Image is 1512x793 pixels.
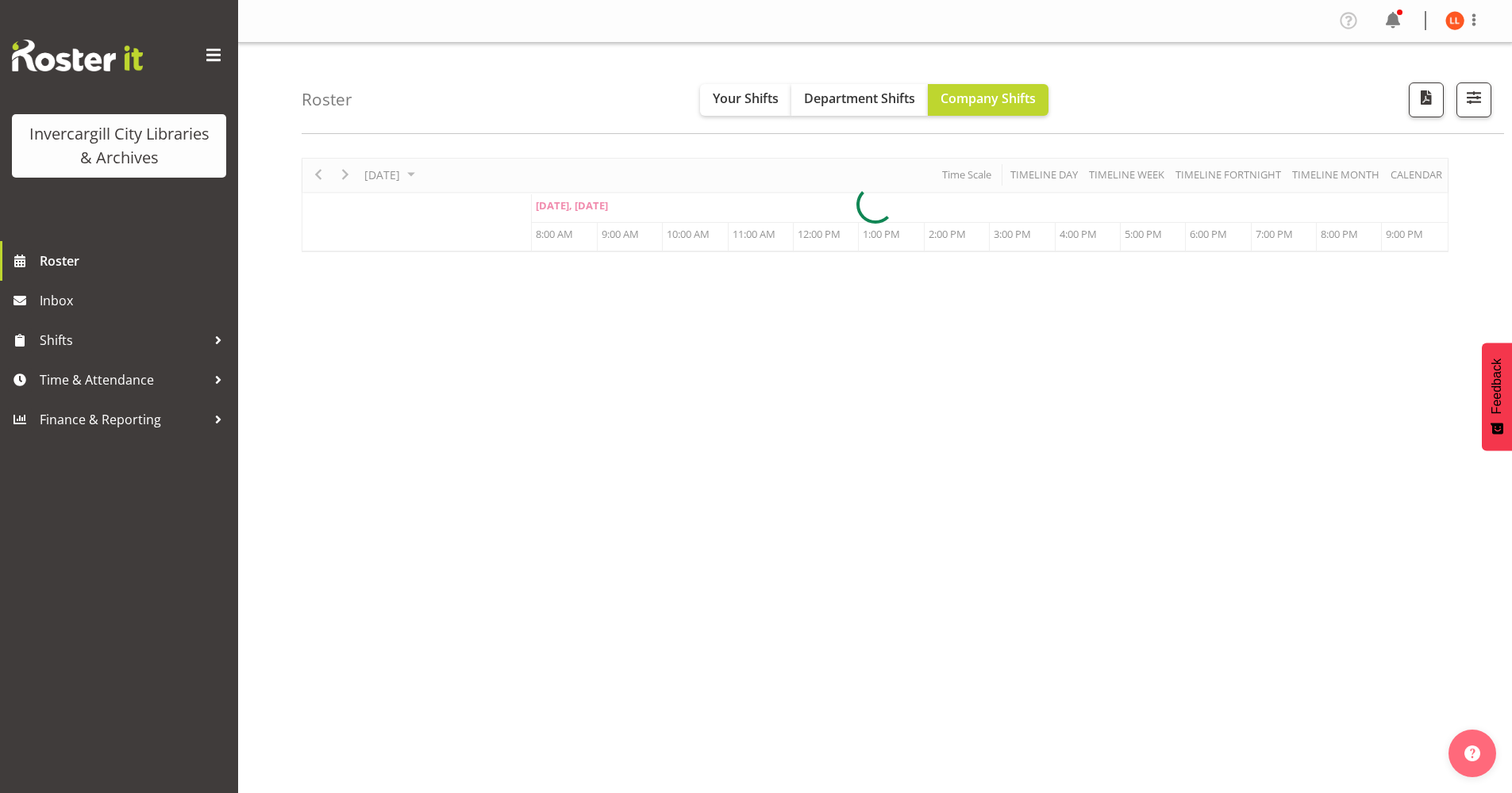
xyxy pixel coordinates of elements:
span: Company Shifts [941,90,1036,107]
button: Company Shifts [928,84,1048,116]
div: Invercargill City Libraries & Archives [28,122,210,170]
span: Roster [40,249,230,273]
h4: Roster [302,90,352,109]
span: Department Shifts [804,90,915,107]
img: help-xxl-2.png [1464,745,1480,761]
span: Your Shifts [713,90,779,107]
span: Feedback [1490,358,1504,414]
button: Filter Shifts [1456,82,1491,117]
button: Department Shifts [791,84,928,116]
button: Download a PDF of the roster for the current day [1409,82,1444,117]
img: lynette-lockett11677.jpg [1445,11,1464,30]
img: Rosterit website logo [12,40,143,71]
button: Feedback - Show survey [1482,343,1512,450]
button: Your Shifts [700,84,791,116]
span: Shifts [40,328,206,352]
span: Time & Attendance [40,368,206,392]
span: Finance & Reporting [40,408,206,431]
span: Inbox [40,289,230,312]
